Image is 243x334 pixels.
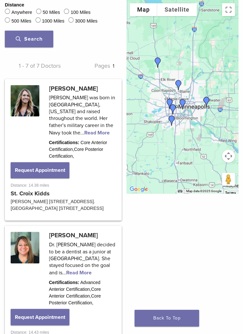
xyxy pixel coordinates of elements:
[5,61,61,71] p: 1 - 7 of 7 Doctors
[135,310,199,327] a: Back To Top
[162,96,177,112] div: Dr. Andrea Ruby
[165,102,181,117] div: Dr. Luis Delima
[222,150,235,162] button: Map camera controls
[11,309,69,325] button: Request Appointment
[71,9,91,16] label: 100 Miles
[5,2,24,9] legend: Distance
[11,18,31,25] label: 500 Miles
[11,9,32,16] label: Anywhere
[222,173,235,186] button: Drag Pegman onto the map to open Street View
[222,3,235,16] button: Toggle fullscreen view
[130,3,157,16] button: Show street map
[61,61,116,71] p: Pages
[42,18,65,25] label: 1000 Miles
[186,189,221,193] span: Map data ©2025 Google
[225,191,236,195] a: Terms (opens in new tab)
[128,185,149,193] a: Open this area in Google Maps (opens a new window)
[164,113,179,128] div: Dr. Melissa Zettler
[128,185,149,193] img: Google
[5,31,53,47] button: Search
[150,55,166,70] div: Dr.Jenny Narr
[11,162,69,178] button: Request Appointment
[75,18,97,25] label: 3000 Miles
[43,9,60,16] label: 50 Miles
[16,36,43,42] span: Search
[199,94,214,110] div: Dr. Megan Kinder
[175,96,190,112] div: Dr. Frank Milnar
[171,77,186,93] div: Dr. Darcy Rindelaub
[178,189,182,193] button: Keyboard shortcuts
[157,3,197,16] button: Show satellite imagery
[113,63,114,69] a: 1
